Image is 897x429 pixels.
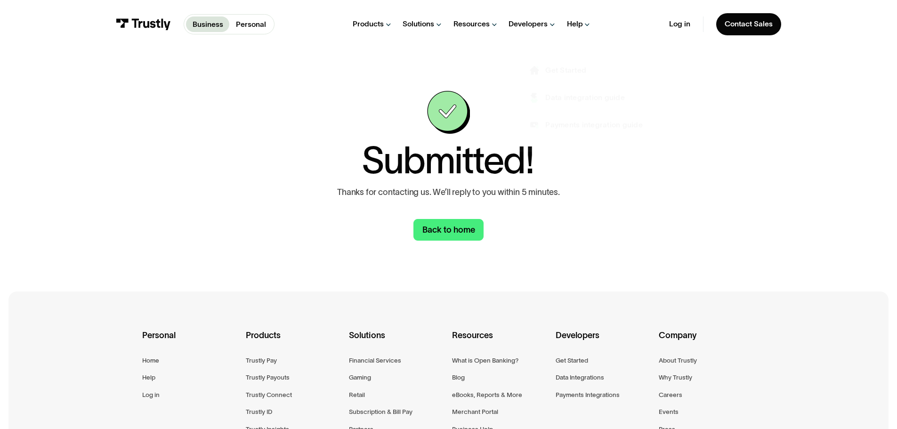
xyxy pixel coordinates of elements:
[349,406,412,417] a: Subscription & Bill Pay
[530,93,625,103] a: Data integration guide
[716,13,781,35] a: Contact Sales
[246,355,277,366] a: Trustly Pay
[452,372,465,383] a: Blog
[509,44,699,152] nav: Developers
[246,329,341,355] div: Products
[452,355,518,366] a: What is Open Banking?
[142,355,159,366] a: Home
[349,329,444,355] div: Solutions
[337,187,560,198] p: Thanks for contacting us. We’ll reply to you within 5 minutes.
[556,389,620,400] a: Payments Integrations
[236,19,266,30] p: Personal
[530,65,586,75] a: Get Started
[142,329,238,355] div: Personal
[353,19,384,29] div: Products
[349,389,365,400] a: Retail
[186,16,229,32] a: Business
[142,389,160,400] a: Log in
[725,19,773,29] div: Contact Sales
[246,406,272,417] a: Trustly ID
[659,329,754,355] div: Company
[556,329,651,355] div: Developers
[246,389,292,400] a: Trustly Connect
[509,19,548,29] div: Developers
[545,65,586,75] div: Get Started
[193,19,223,30] p: Business
[229,16,272,32] a: Personal
[452,329,548,355] div: Resources
[452,406,498,417] a: Merchant Portal
[659,355,697,366] a: About Trustly
[669,19,690,29] a: Log in
[246,372,290,383] a: Trustly Payouts
[545,120,643,130] div: Payments integration guide
[556,355,588,366] a: Get Started
[452,389,522,400] a: eBooks, Reports & More
[659,372,692,383] a: Why Trustly
[545,93,625,103] div: Data integration guide
[403,19,434,29] div: Solutions
[659,406,679,417] a: Events
[413,219,484,241] a: Back to home
[362,142,533,179] h1: Submitted!
[453,19,490,29] div: Resources
[530,120,643,130] a: Payments integration guide
[567,19,583,29] div: Help
[659,389,682,400] a: Careers
[142,372,155,383] a: Help
[116,18,171,30] img: Trustly Logo
[349,355,401,366] a: Financial Services
[349,372,371,383] a: Gaming
[556,372,604,383] a: Data Integrations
